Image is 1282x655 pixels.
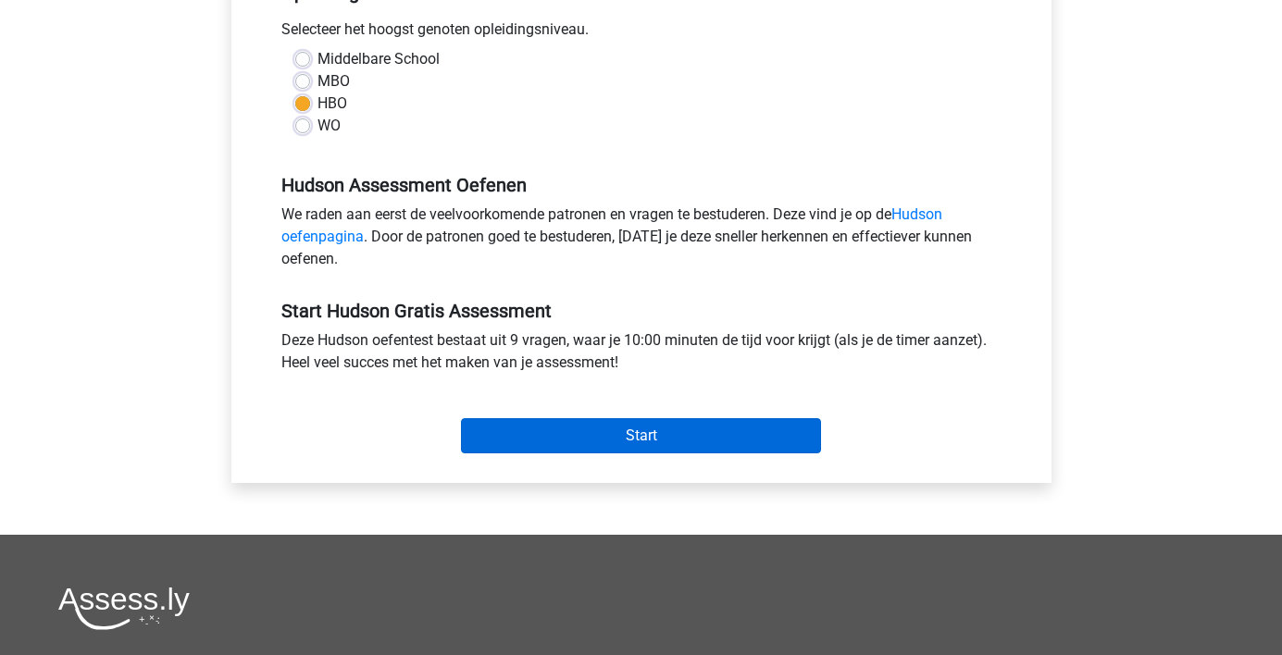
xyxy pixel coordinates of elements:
[268,204,1015,278] div: We raden aan eerst de veelvoorkomende patronen en vragen te bestuderen. Deze vind je op de . Door...
[58,587,190,630] img: Assessly logo
[317,93,347,115] label: HBO
[281,300,1002,322] h5: Start Hudson Gratis Assessment
[317,115,341,137] label: WO
[268,19,1015,48] div: Selecteer het hoogst genoten opleidingsniveau.
[268,329,1015,381] div: Deze Hudson oefentest bestaat uit 9 vragen, waar je 10:00 minuten de tijd voor krijgt (als je de ...
[461,418,821,453] input: Start
[281,174,1002,196] h5: Hudson Assessment Oefenen
[317,48,440,70] label: Middelbare School
[317,70,350,93] label: MBO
